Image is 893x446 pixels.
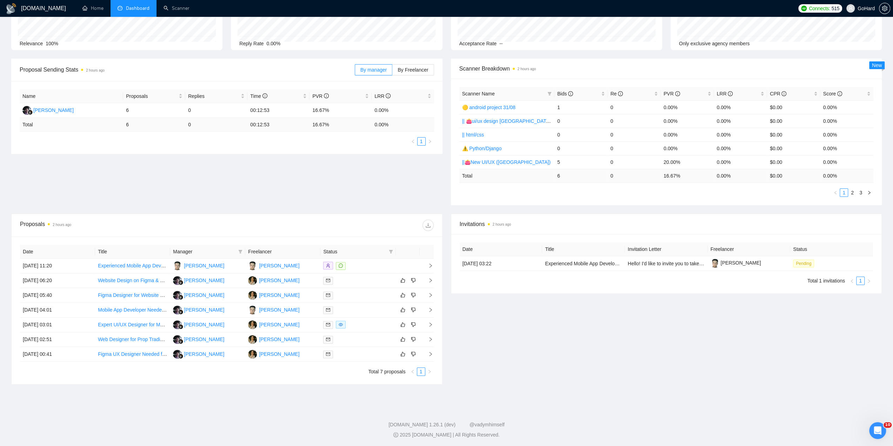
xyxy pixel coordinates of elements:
a: Website Design on Figma & Transfer to Wix Studio [98,278,208,283]
td: [DATE] 06:20 [20,273,95,288]
span: info-circle [386,93,391,98]
div: [PERSON_NAME] [184,262,224,269]
span: filter [238,249,242,254]
td: 16.67% [309,103,372,118]
td: 0.00% [661,128,714,141]
span: 10 [884,422,892,428]
span: dislike [411,278,416,283]
td: Figma Designer for Website Enhancement [95,288,170,303]
span: Connects: [809,5,830,12]
a: 1 [418,138,425,145]
span: By Freelancer [398,67,428,73]
span: right [428,139,432,144]
span: right [422,352,433,357]
td: $0.00 [767,128,820,141]
img: gigradar-bm.png [178,324,183,329]
td: $0.00 [767,141,820,155]
th: Title [95,245,170,259]
li: Previous Page [409,137,417,146]
div: [PERSON_NAME] [259,306,299,314]
li: Next Page [426,137,434,146]
td: $0.00 [767,114,820,128]
span: mail [326,322,330,327]
td: Total [459,169,555,182]
a: Experienced Mobile App Developer for Language Learning App with Speech Recognition [545,261,738,266]
a: Expert UI/UX Designer for Mobile Beauty/Skincare App [98,322,218,327]
button: like [399,291,407,299]
li: Previous Page [831,188,840,197]
button: left [409,137,417,146]
td: 0.00% [661,141,714,155]
td: 0 [554,128,608,141]
span: Manager [173,248,235,255]
img: RR [173,350,182,359]
button: dislike [409,350,418,358]
li: 1 [417,367,425,376]
span: right [867,279,871,283]
span: info-circle [262,93,267,98]
a: RR[PERSON_NAME] [173,351,224,357]
div: [PERSON_NAME] [184,335,224,343]
a: Web Designer for Prop Trading Firm Website [98,337,196,342]
td: 5 [554,155,608,169]
span: info-circle [568,91,573,96]
td: 0.00% [714,128,767,141]
span: Status [323,248,386,255]
time: 2 hours ago [86,68,105,72]
span: Reply Rate [239,41,264,46]
td: 0 [608,155,661,169]
div: [PERSON_NAME] [259,291,299,299]
span: mail [326,308,330,312]
span: right [427,370,432,374]
span: right [422,337,433,342]
span: info-circle [728,91,733,96]
span: right [422,278,433,283]
div: [PERSON_NAME] [184,350,224,358]
button: left [831,188,840,197]
a: RR[PERSON_NAME] [173,321,224,327]
img: gigradar-bm.png [178,354,183,359]
span: setting [879,6,890,11]
button: dislike [409,320,418,329]
div: Proposals [20,220,227,231]
span: Scanner Breakdown [459,64,874,73]
img: OT [248,335,257,344]
span: Re [611,91,623,96]
span: dashboard [118,6,122,11]
td: 6 [554,169,608,182]
a: 1 [840,189,848,197]
div: [PERSON_NAME] [259,277,299,284]
td: 0.00% [661,100,714,114]
span: info-circle [837,91,842,96]
td: [DATE] 04:01 [20,303,95,318]
button: like [399,276,407,285]
a: Figma Designer for Website Enhancement [98,292,191,298]
img: RR [173,335,182,344]
td: $0.00 [767,155,820,169]
td: 0 [554,114,608,128]
img: OT [248,350,257,359]
button: setting [879,3,890,14]
li: 1 [417,137,426,146]
th: Freelancer [245,245,320,259]
button: left [848,277,856,285]
span: mail [326,293,330,297]
td: 0.00% [820,141,874,155]
img: RR [173,320,182,329]
td: Total [20,118,123,132]
td: 0.00% [820,128,874,141]
a: ||👛New UI/UX ([GEOGRAPHIC_DATA]) [462,159,551,165]
td: 0 [608,128,661,141]
a: Experienced Mobile App Developer for Language Learning App with Speech Recognition [98,263,291,268]
li: Next Page [865,188,873,197]
th: Date [460,242,542,256]
td: 20.00% [661,155,714,169]
span: Pending [793,260,814,267]
td: 0 [608,114,661,128]
a: || html/css [462,132,484,138]
td: 0.00 % [820,169,874,182]
li: Previous Page [848,277,856,285]
span: dislike [411,337,416,342]
div: [PERSON_NAME] [33,106,74,114]
a: || 👛ui/ux design [GEOGRAPHIC_DATA] 08/02 [462,118,564,124]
